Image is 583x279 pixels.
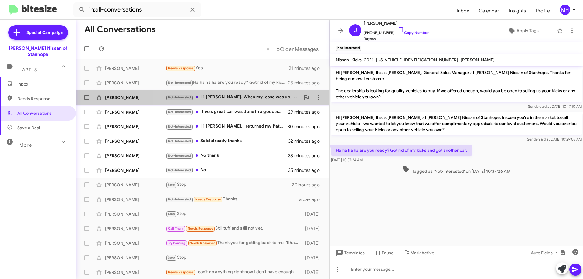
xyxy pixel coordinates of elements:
span: Stop [168,183,175,187]
span: Pause [382,247,394,258]
span: Needs Response [195,197,221,201]
div: [DATE] [302,240,325,246]
span: Not-Interested [168,197,191,201]
a: Insights [504,2,531,20]
span: Sender [DATE] 10:29:03 AM [527,137,582,141]
button: Auto Fields [526,247,565,258]
a: Special Campaign [8,25,68,40]
span: Nissan [336,57,349,63]
span: Special Campaign [26,29,63,36]
span: Stop [168,212,175,216]
button: Apply Tags [492,25,554,36]
span: [DATE] 10:37:24 AM [331,158,363,162]
span: Not-Interested [168,168,191,172]
div: Stop [166,210,302,217]
div: 33 minutes ago [288,153,325,159]
span: Apply Tags [517,25,539,36]
button: Pause [370,247,398,258]
span: Needs Response [189,241,215,245]
div: a day ago [299,196,325,202]
div: [PERSON_NAME] [105,182,166,188]
div: Thank you for getting back to me I'll have to pass up on the vehicle, like I had stated the most ... [166,240,302,247]
div: [PERSON_NAME] [105,255,166,261]
input: Search [73,2,201,17]
a: Inbox [452,2,474,20]
span: Needs Response [168,270,194,274]
span: Stop [168,256,175,260]
div: 21 minutes ago [289,65,325,71]
div: Thanks [166,196,299,203]
span: Not-Interested [168,124,191,128]
div: [DATE] [302,255,325,261]
div: 20 hours ago [292,182,325,188]
span: All Conversations [17,110,52,116]
div: [PERSON_NAME] [105,94,166,100]
div: It was great car was done in a good amt of time [PERSON_NAME] was great keeping me up to date whe... [166,108,288,115]
span: Needs Response [188,226,213,230]
p: Ha ha ha ha are you ready? Got rid of my kicks and got another car. [331,145,472,156]
div: 29 minutes ago [288,109,325,115]
div: [PERSON_NAME] [105,109,166,115]
div: 35 minutes ago [288,167,325,173]
div: [PERSON_NAME] [105,153,166,159]
span: Kicks [351,57,362,63]
div: No thank [166,152,288,159]
div: MH [560,5,570,15]
div: 32 minutes ago [288,138,325,144]
div: [PERSON_NAME] [105,269,166,275]
div: [DATE] [302,226,325,232]
span: Try Pausing [168,241,186,245]
span: Labels [19,67,37,73]
div: [PERSON_NAME] [105,240,166,246]
div: [PERSON_NAME] [105,124,166,130]
span: Inbox [17,81,69,87]
div: Still tuff and still not yet. [166,225,302,232]
span: Not-Interested [168,154,191,158]
div: Stop [166,181,292,188]
a: Calendar [474,2,504,20]
div: [PERSON_NAME] [105,80,166,86]
span: Auto Fields [531,247,560,258]
div: I can't do anything right now I don't have enough equity in my 2023 Rogue so I have to wait a while. [166,269,302,276]
div: [PERSON_NAME] [105,167,166,173]
nav: Page navigation example [263,43,322,55]
h1: All Conversations [84,25,156,34]
div: 30 minutes ago [288,124,325,130]
span: More [19,142,32,148]
div: Stop [166,254,302,261]
p: Hi [PERSON_NAME] this is [PERSON_NAME] at [PERSON_NAME] Nissan of Stanhope. In case you're in the... [331,112,582,135]
button: MH [555,5,576,15]
div: [PERSON_NAME] [105,138,166,144]
button: Previous [263,43,273,55]
span: Buyback [364,36,429,42]
div: [PERSON_NAME] [105,196,166,202]
span: Not-Interested [168,95,191,99]
div: Yes [166,65,289,72]
div: Ha ha ha ha are you ready? Got rid of my kicks and got another car. [166,79,288,86]
button: Mark Active [398,247,439,258]
span: 2021 [364,57,373,63]
button: Next [273,43,322,55]
span: Not-Interested [168,139,191,143]
span: [PERSON_NAME] [461,57,495,63]
div: [DATE] [302,211,325,217]
a: Profile [531,2,555,20]
span: Save a Deal [17,125,40,131]
span: Needs Response [168,66,194,70]
span: Sender [DATE] 10:17:10 AM [528,104,582,109]
span: Older Messages [280,46,319,53]
span: [US_VEHICLE_IDENTIFICATION_NUMBER] [376,57,458,63]
span: Tagged as 'Not-Interested' on [DATE] 10:37:26 AM [400,165,513,174]
span: Mark Active [411,247,434,258]
span: Not-Interested [168,81,191,85]
a: Copy Number [397,30,429,35]
div: [PERSON_NAME] [105,211,166,217]
span: Call Them [168,226,184,230]
div: Sold already thanks [166,138,288,145]
span: J [354,26,357,35]
small: Not-Interested [336,46,361,51]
